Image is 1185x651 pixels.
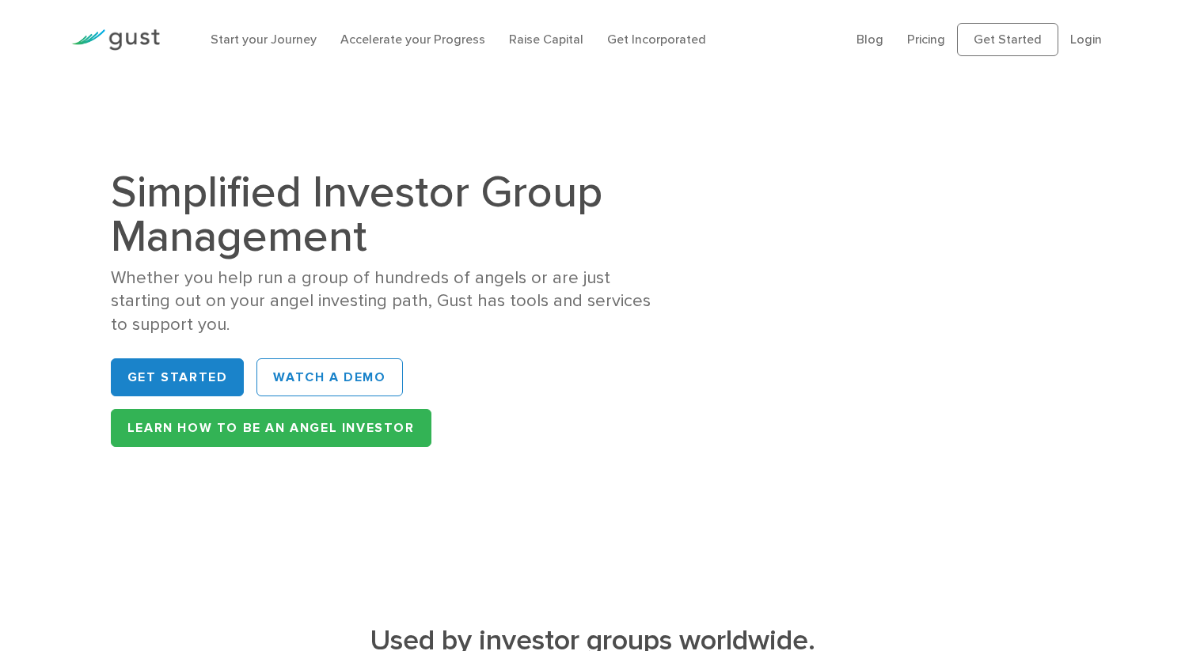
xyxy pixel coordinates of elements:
[71,29,160,51] img: Gust Logo
[340,32,485,47] a: Accelerate your Progress
[256,358,402,396] a: WATCH A DEMO
[1070,32,1102,47] a: Login
[111,170,663,259] h1: Simplified Investor Group Management
[856,32,883,47] a: Blog
[957,23,1058,56] a: Get Started
[509,32,583,47] a: Raise Capital
[211,32,317,47] a: Start your Journey
[607,32,706,47] a: Get Incorporated
[111,358,245,396] a: Get Started
[111,267,663,336] div: Whether you help run a group of hundreds of angels or are just starting out on your angel investi...
[111,409,431,447] a: Learn How to be an Angel Investor
[907,32,945,47] a: Pricing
